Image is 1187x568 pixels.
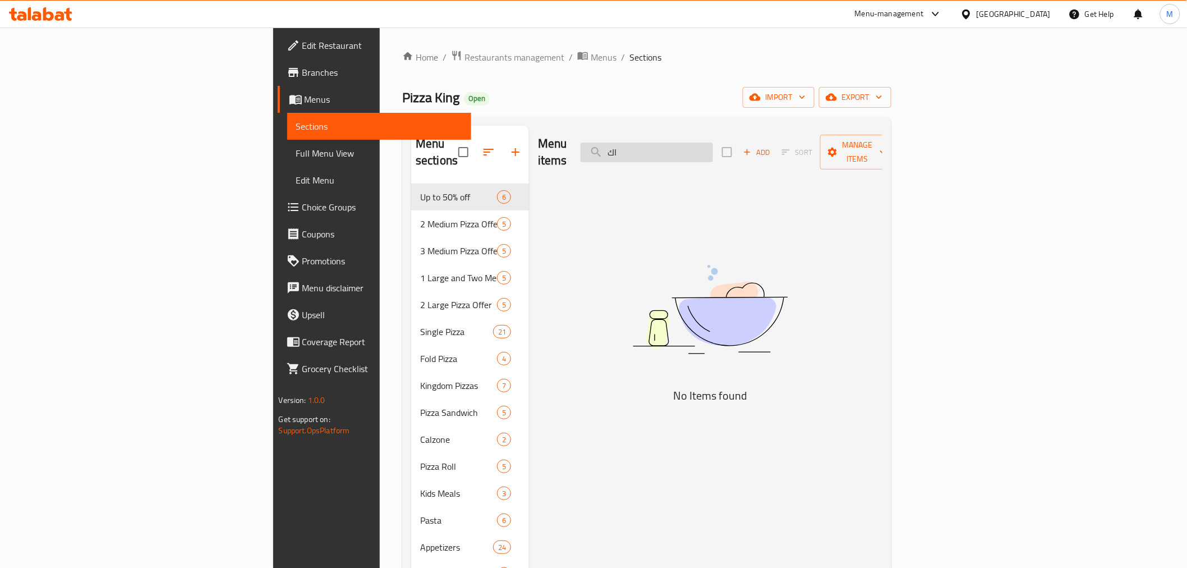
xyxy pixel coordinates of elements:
[308,393,325,407] span: 1.0.0
[498,407,510,418] span: 5
[497,217,511,231] div: items
[420,352,497,365] span: Fold Pizza
[420,271,497,285] span: 1 Large and Two Medium Pizza Offer
[302,254,462,268] span: Promotions
[498,434,510,445] span: 2
[498,515,510,526] span: 6
[475,139,502,166] span: Sort sections
[279,393,306,407] span: Version:
[629,51,661,64] span: Sections
[411,291,529,318] div: 2 Large Pizza Offer5
[497,514,511,527] div: items
[420,298,497,312] span: 2 Large Pizza Offer
[497,487,511,500] div: items
[498,354,510,364] span: 4
[577,50,616,65] a: Menus
[420,433,497,446] div: Calzone
[420,406,497,419] div: Pizza Sandwich
[279,423,350,438] a: Support.OpsPlatform
[411,184,529,210] div: Up to 50% off6
[1167,8,1174,20] span: M
[819,87,891,108] button: export
[420,244,497,258] span: 3 Medium Pizza Offer
[411,507,529,534] div: Pasta6
[828,90,882,104] span: export
[420,487,497,500] span: Kids Meals
[420,460,497,473] span: Pizza Roll
[820,135,895,170] button: Manage items
[278,86,471,113] a: Menus
[278,59,471,86] a: Branches
[278,248,471,274] a: Promotions
[498,488,510,499] span: 3
[278,301,471,328] a: Upsell
[278,355,471,382] a: Grocery Checklist
[278,194,471,221] a: Choice Groups
[287,140,471,167] a: Full Menu View
[302,39,462,52] span: Edit Restaurant
[497,190,511,204] div: items
[420,379,497,392] span: Kingdom Pizzas
[581,143,713,162] input: search
[302,200,462,214] span: Choice Groups
[497,460,511,473] div: items
[977,8,1051,20] div: [GEOGRAPHIC_DATA]
[538,135,567,169] h2: Menu items
[420,540,493,554] span: Appetizers
[278,32,471,59] a: Edit Restaurant
[493,325,511,338] div: items
[742,146,772,159] span: Add
[411,237,529,264] div: 3 Medium Pizza Offer5
[302,335,462,349] span: Coverage Report
[302,362,462,375] span: Grocery Checklist
[498,219,510,230] span: 5
[451,50,564,65] a: Restaurants management
[411,426,529,453] div: Calzone2
[411,345,529,372] div: Fold Pizza4
[411,210,529,237] div: 2 Medium Pizza Offer5
[305,93,462,106] span: Menus
[420,514,497,527] span: Pasta
[464,94,490,103] span: Open
[302,281,462,295] span: Menu disclaimer
[302,308,462,322] span: Upsell
[411,264,529,291] div: 1 Large and Two Medium Pizza Offer5
[591,51,616,64] span: Menus
[569,51,573,64] li: /
[411,372,529,399] div: Kingdom Pizzas7
[855,7,924,21] div: Menu-management
[743,87,815,108] button: import
[498,246,510,256] span: 5
[498,461,510,472] span: 5
[420,325,493,338] span: Single Pizza
[570,235,850,384] img: dish.svg
[420,217,497,231] span: 2 Medium Pizza Offer
[502,139,529,166] button: Add section
[278,221,471,248] a: Coupons
[570,387,850,405] h5: No Items found
[494,327,510,337] span: 21
[287,167,471,194] a: Edit Menu
[296,120,462,133] span: Sections
[278,328,471,355] a: Coverage Report
[497,352,511,365] div: items
[497,244,511,258] div: items
[402,50,891,65] nav: breadcrumb
[498,192,510,203] span: 6
[497,433,511,446] div: items
[420,190,497,204] span: Up to 50% off
[739,144,775,161] button: Add
[411,453,529,480] div: Pizza Roll5
[296,173,462,187] span: Edit Menu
